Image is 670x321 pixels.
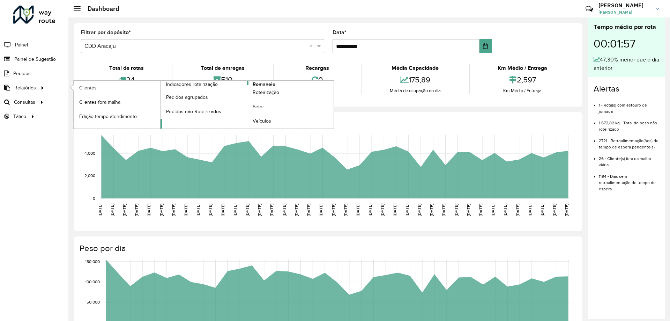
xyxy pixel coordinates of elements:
[161,81,334,129] a: Romaneio
[253,117,271,125] span: Veículos
[74,81,247,129] a: Indicadores roteirização
[166,108,221,115] span: Pedidos não Roteirizados
[93,196,95,200] text: 0
[343,204,348,216] text: [DATE]
[310,42,315,50] span: Clear all
[598,9,651,15] span: [PERSON_NAME]
[540,204,544,216] text: [DATE]
[74,109,160,123] a: Edição tempo atendimento
[110,204,114,216] text: [DATE]
[15,41,28,49] span: Painel
[98,204,102,216] text: [DATE]
[147,204,151,216] text: [DATE]
[594,22,659,32] div: Tempo médio por rota
[79,113,137,120] span: Edição tempo atendimento
[294,204,299,216] text: [DATE]
[74,81,160,95] a: Clientes
[503,204,507,216] text: [DATE]
[253,103,264,110] span: Setor
[582,1,597,16] a: Contato Rápido
[233,204,237,216] text: [DATE]
[441,204,446,216] text: [DATE]
[79,84,97,92] span: Clientes
[319,204,323,216] text: [DATE]
[479,39,492,53] button: Choose Date
[429,204,434,216] text: [DATE]
[363,72,467,87] div: 175,89
[247,114,334,128] a: Veículos
[599,97,659,115] li: 1 - Rota(s) com estouro de jornada
[83,72,170,87] div: 24
[253,81,275,88] span: Romaneio
[79,99,120,106] span: Clientes fora malha
[515,204,520,216] text: [DATE]
[174,64,271,72] div: Total de entregas
[14,99,35,106] span: Consultas
[161,104,247,118] a: Pedidos não Roteirizados
[159,204,164,216] text: [DATE]
[85,259,100,264] text: 150,000
[282,204,286,216] text: [DATE]
[363,87,467,94] div: Média de ocupação no dia
[247,100,334,114] a: Setor
[13,113,26,120] span: Tático
[599,132,659,150] li: 2721 - Retroalimentação(ões) de tempo de espera pendente(s)
[161,90,247,104] a: Pedidos agrupados
[331,204,336,216] text: [DATE]
[84,151,95,155] text: 4,000
[405,204,409,216] text: [DATE]
[253,89,279,96] span: Roteirização
[454,204,459,216] text: [DATE]
[171,204,176,216] text: [DATE]
[85,279,100,284] text: 100,000
[13,70,31,77] span: Pedidos
[598,2,651,9] h3: [PERSON_NAME]
[594,56,659,72] div: 47,30% menor que o dia anterior
[174,72,271,87] div: 510
[83,64,170,72] div: Total de rotas
[269,204,274,216] text: [DATE]
[84,174,95,178] text: 2,000
[478,204,483,216] text: [DATE]
[599,168,659,192] li: 1194 - Dias sem retroalimentação de tempo de espera
[196,204,200,216] text: [DATE]
[81,28,131,37] label: Filtrar por depósito
[552,204,557,216] text: [DATE]
[491,204,495,216] text: [DATE]
[275,64,359,72] div: Recargas
[564,204,569,216] text: [DATE]
[594,84,659,94] h4: Alertas
[275,72,359,87] div: 0
[257,204,262,216] text: [DATE]
[594,32,659,56] div: 00:01:57
[471,87,574,94] div: Km Médio / Entrega
[363,64,467,72] div: Média Capacidade
[245,204,250,216] text: [DATE]
[80,243,575,254] h4: Peso por dia
[166,81,218,88] span: Indicadores roteirização
[247,86,334,100] a: Roteirização
[221,204,225,216] text: [DATE]
[471,64,574,72] div: Km Médio / Entrega
[417,204,422,216] text: [DATE]
[14,84,36,92] span: Relatórios
[122,204,127,216] text: [DATE]
[471,72,574,87] div: 2,597
[333,28,347,37] label: Data
[184,204,188,216] text: [DATE]
[466,204,471,216] text: [DATE]
[599,115,659,132] li: 1.672,82 kg - Total de peso não roteirizado
[393,204,397,216] text: [DATE]
[74,95,160,109] a: Clientes fora malha
[356,204,360,216] text: [DATE]
[380,204,385,216] text: [DATE]
[528,204,532,216] text: [DATE]
[87,300,100,305] text: 50,000
[306,204,311,216] text: [DATE]
[208,204,213,216] text: [DATE]
[134,204,139,216] text: [DATE]
[368,204,372,216] text: [DATE]
[166,94,208,101] span: Pedidos agrupados
[81,5,119,13] h2: Dashboard
[14,56,56,63] span: Painel de Sugestão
